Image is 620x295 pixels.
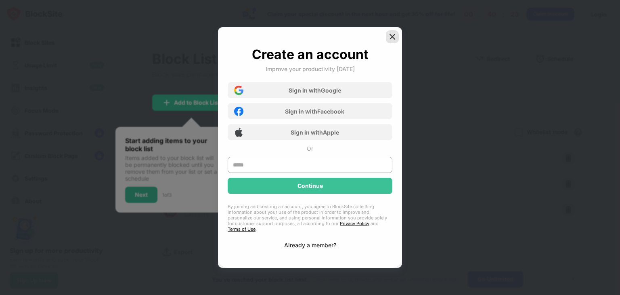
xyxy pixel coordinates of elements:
[297,183,323,189] div: Continue
[291,129,339,136] div: Sign in with Apple
[234,128,243,137] img: apple-icon.png
[234,107,243,116] img: facebook-icon.png
[228,204,392,232] div: By joining and creating an account, you agree to BlockSite collecting information about your use ...
[266,65,355,72] div: Improve your productivity [DATE]
[234,86,243,95] img: google-icon.png
[228,226,256,232] a: Terms of Use
[307,145,313,152] div: Or
[340,221,369,226] a: Privacy Policy
[289,87,341,94] div: Sign in with Google
[284,242,336,249] div: Already a member?
[285,108,344,115] div: Sign in with Facebook
[252,46,369,62] div: Create an account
